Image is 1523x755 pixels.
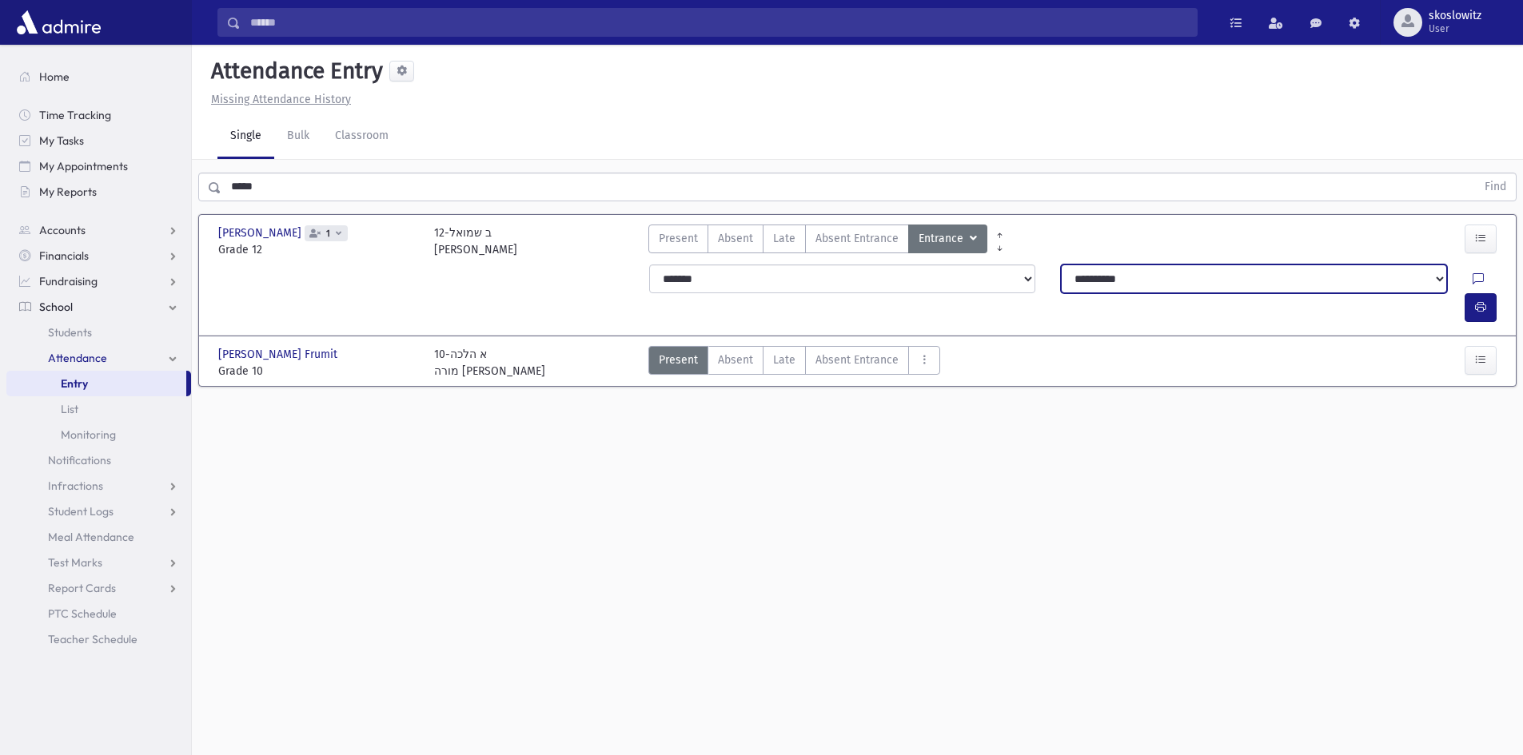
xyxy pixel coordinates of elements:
[659,230,698,247] span: Present
[919,230,967,248] span: Entrance
[48,530,134,544] span: Meal Attendance
[205,93,351,106] a: Missing Attendance History
[6,153,191,179] a: My Appointments
[39,185,97,199] span: My Reports
[218,346,341,363] span: [PERSON_NAME] Frumit
[815,230,899,247] span: Absent Entrance
[6,320,191,345] a: Students
[48,581,116,595] span: Report Cards
[815,352,899,368] span: Absent Entrance
[211,93,351,106] u: Missing Attendance History
[218,363,418,379] span: Grade 10
[39,300,73,314] span: School
[39,70,70,84] span: Home
[1429,10,1481,22] span: skoslowitz
[1475,173,1516,201] button: Find
[13,6,105,38] img: AdmirePro
[39,159,128,173] span: My Appointments
[39,133,84,148] span: My Tasks
[61,427,116,442] span: Monitoring
[6,524,191,550] a: Meal Attendance
[322,114,401,159] a: Classroom
[48,453,111,467] span: Notifications
[6,371,186,396] a: Entry
[648,346,940,379] div: AttTypes
[218,241,418,258] span: Grade 12
[39,108,111,122] span: Time Tracking
[39,274,98,288] span: Fundraising
[61,402,78,416] span: List
[6,601,191,626] a: PTC Schedule
[6,102,191,128] a: Time Tracking
[6,294,191,320] a: School
[39,248,89,263] span: Financials
[48,479,103,493] span: Infractions
[6,473,191,499] a: Infractions
[6,447,191,473] a: Notifications
[773,352,795,368] span: Late
[718,230,753,247] span: Absent
[6,268,191,294] a: Fundraising
[48,351,107,365] span: Attendance
[6,217,191,243] a: Accounts
[241,8,1197,37] input: Search
[6,243,191,268] a: Financials
[908,225,987,253] button: Entrance
[659,352,698,368] span: Present
[6,626,191,652] a: Teacher Schedule
[6,345,191,371] a: Attendance
[6,575,191,601] a: Report Cards
[6,499,191,524] a: Student Logs
[48,504,114,519] span: Student Logs
[217,114,274,159] a: Single
[434,225,517,258] div: 12-ב שמואל [PERSON_NAME]
[6,128,191,153] a: My Tasks
[48,325,92,340] span: Students
[6,64,191,89] a: Home
[205,58,383,85] h5: Attendance Entry
[39,223,86,237] span: Accounts
[218,225,305,241] span: [PERSON_NAME]
[6,422,191,447] a: Monitoring
[648,225,987,258] div: AttTypes
[48,632,138,646] span: Teacher Schedule
[6,396,191,422] a: List
[61,376,88,391] span: Entry
[1429,22,1481,35] span: User
[48,555,102,570] span: Test Marks
[434,346,545,379] div: 10-א הלכה מורה [PERSON_NAME]
[323,228,333,239] span: 1
[6,179,191,205] a: My Reports
[274,114,322,159] a: Bulk
[6,550,191,575] a: Test Marks
[718,352,753,368] span: Absent
[48,606,117,621] span: PTC Schedule
[773,230,795,247] span: Late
